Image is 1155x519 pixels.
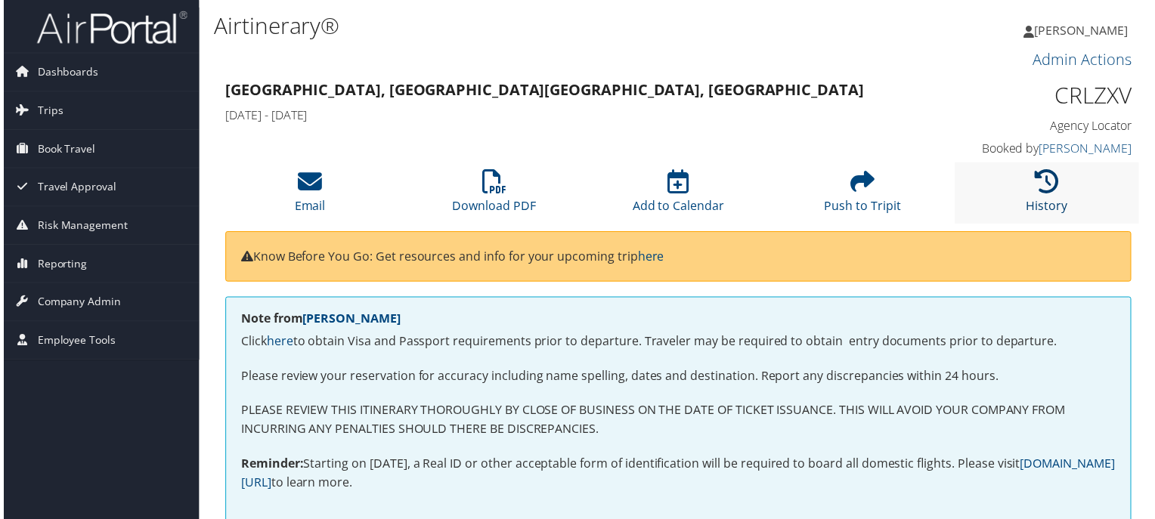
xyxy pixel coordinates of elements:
span: Employee Tools [34,323,113,361]
p: Know Before You Go: Get resources and info for your upcoming trip [239,249,1119,268]
img: airportal-logo.png [33,10,184,45]
a: Push to Tripit [825,179,903,215]
span: Dashboards [34,54,95,91]
strong: [GEOGRAPHIC_DATA], [GEOGRAPHIC_DATA] [GEOGRAPHIC_DATA], [GEOGRAPHIC_DATA] [223,80,865,100]
p: Please review your reservation for accuracy including name spelling, dates and destination. Repor... [239,369,1119,388]
a: Admin Actions [1036,50,1135,70]
p: Starting on [DATE], a Real ID or other acceptable form of identification will be required to boar... [239,457,1119,496]
a: [PERSON_NAME] [1026,8,1146,53]
span: Reporting [34,246,84,284]
a: here [638,249,664,266]
a: Add to Calendar [633,179,725,215]
h1: Airtinerary® [212,10,835,42]
a: here [265,335,291,351]
a: History [1029,179,1070,215]
strong: Note from [239,312,399,329]
a: [PERSON_NAME] [1042,141,1135,157]
p: Click to obtain Visa and Passport requirements prior to departure. Traveler may be required to ob... [239,334,1119,354]
h1: CRLZXV [924,80,1135,112]
h4: [DATE] - [DATE] [223,107,901,124]
a: [PERSON_NAME] [301,312,399,329]
h4: Agency Locator [924,118,1135,134]
p: PLEASE REVIEW THIS ITINERARY THOROUGHLY BY CLOSE OF BUSINESS ON THE DATE OF TICKET ISSUANCE. THIS... [239,403,1119,441]
a: Download PDF [451,179,535,215]
h4: Booked by [924,141,1135,157]
span: Book Travel [34,131,92,168]
span: Company Admin [34,285,118,323]
a: Email [293,179,324,215]
span: Travel Approval [34,169,113,207]
span: Trips [34,92,60,130]
span: Risk Management [34,208,125,246]
strong: Reminder: [239,458,302,474]
span: [PERSON_NAME] [1037,22,1131,39]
